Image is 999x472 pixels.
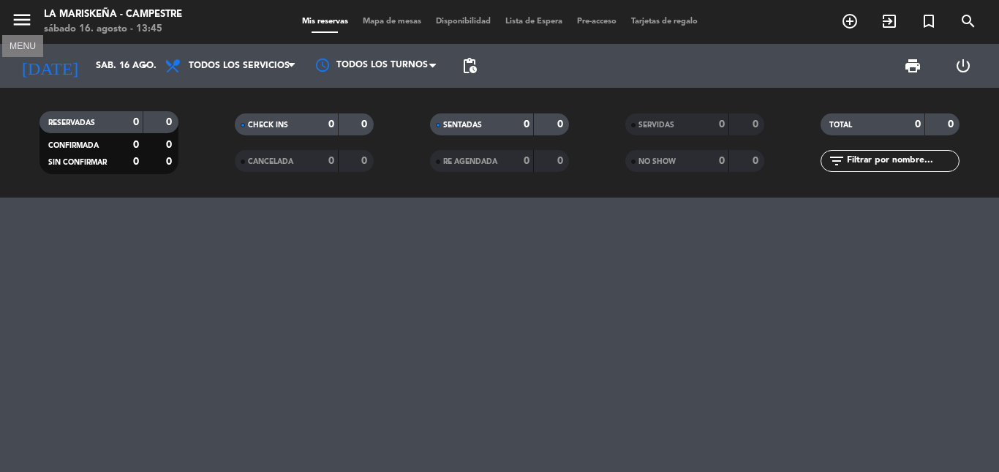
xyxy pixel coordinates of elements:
[166,140,175,150] strong: 0
[870,9,909,34] span: WALK IN
[11,9,33,31] i: menu
[136,57,154,75] i: arrow_drop_down
[841,12,859,30] i: add_circle_outline
[638,121,674,129] span: SERVIDAS
[11,50,88,82] i: [DATE]
[915,119,921,130] strong: 0
[830,9,870,34] span: RESERVAR MESA
[960,12,977,30] i: search
[828,152,845,170] i: filter_list
[557,119,566,130] strong: 0
[909,9,949,34] span: Reserva especial
[557,156,566,166] strong: 0
[524,119,529,130] strong: 0
[361,119,370,130] strong: 0
[295,18,355,26] span: Mis reservas
[133,157,139,167] strong: 0
[443,121,482,129] span: SENTADAS
[443,158,497,165] span: RE AGENDADA
[461,57,478,75] span: pending_actions
[904,57,921,75] span: print
[948,119,957,130] strong: 0
[524,156,529,166] strong: 0
[429,18,498,26] span: Disponibilidad
[949,9,988,34] span: BUSCAR
[48,142,99,149] span: CONFIRMADA
[753,119,761,130] strong: 0
[829,121,852,129] span: TOTAL
[498,18,570,26] span: Lista de Espera
[355,18,429,26] span: Mapa de mesas
[44,22,182,37] div: sábado 16. agosto - 13:45
[753,156,761,166] strong: 0
[719,119,725,130] strong: 0
[328,156,334,166] strong: 0
[361,156,370,166] strong: 0
[624,18,705,26] span: Tarjetas de regalo
[133,140,139,150] strong: 0
[881,12,898,30] i: exit_to_app
[189,61,290,71] span: Todos los servicios
[44,7,182,22] div: La Mariskeña - Campestre
[938,44,988,88] div: LOG OUT
[48,119,95,127] span: RESERVADAS
[638,158,676,165] span: NO SHOW
[328,119,334,130] strong: 0
[48,159,107,166] span: SIN CONFIRMAR
[845,153,959,169] input: Filtrar por nombre...
[954,57,972,75] i: power_settings_new
[248,121,288,129] span: CHECK INS
[2,39,43,52] div: MENU
[133,117,139,127] strong: 0
[166,157,175,167] strong: 0
[166,117,175,127] strong: 0
[11,9,33,36] button: menu
[920,12,938,30] i: turned_in_not
[570,18,624,26] span: Pre-acceso
[248,158,293,165] span: CANCELADA
[719,156,725,166] strong: 0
